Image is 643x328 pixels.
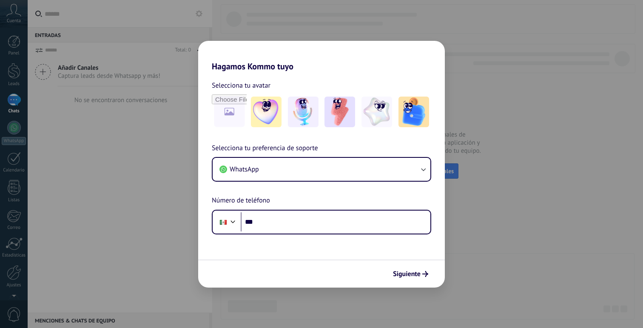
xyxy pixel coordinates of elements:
[389,267,432,281] button: Siguiente
[230,165,259,174] span: WhatsApp
[215,213,231,231] div: Mexico: + 52
[212,143,318,154] span: Selecciona tu preferencia de soporte
[361,97,392,127] img: -4.jpeg
[198,41,445,71] h2: Hagamos Kommo tuyo
[213,158,430,181] button: WhatsApp
[393,271,421,277] span: Siguiente
[398,97,429,127] img: -5.jpeg
[212,80,270,91] span: Selecciona tu avatar
[251,97,282,127] img: -1.jpeg
[288,97,319,127] img: -2.jpeg
[212,195,270,206] span: Número de teléfono
[324,97,355,127] img: -3.jpeg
